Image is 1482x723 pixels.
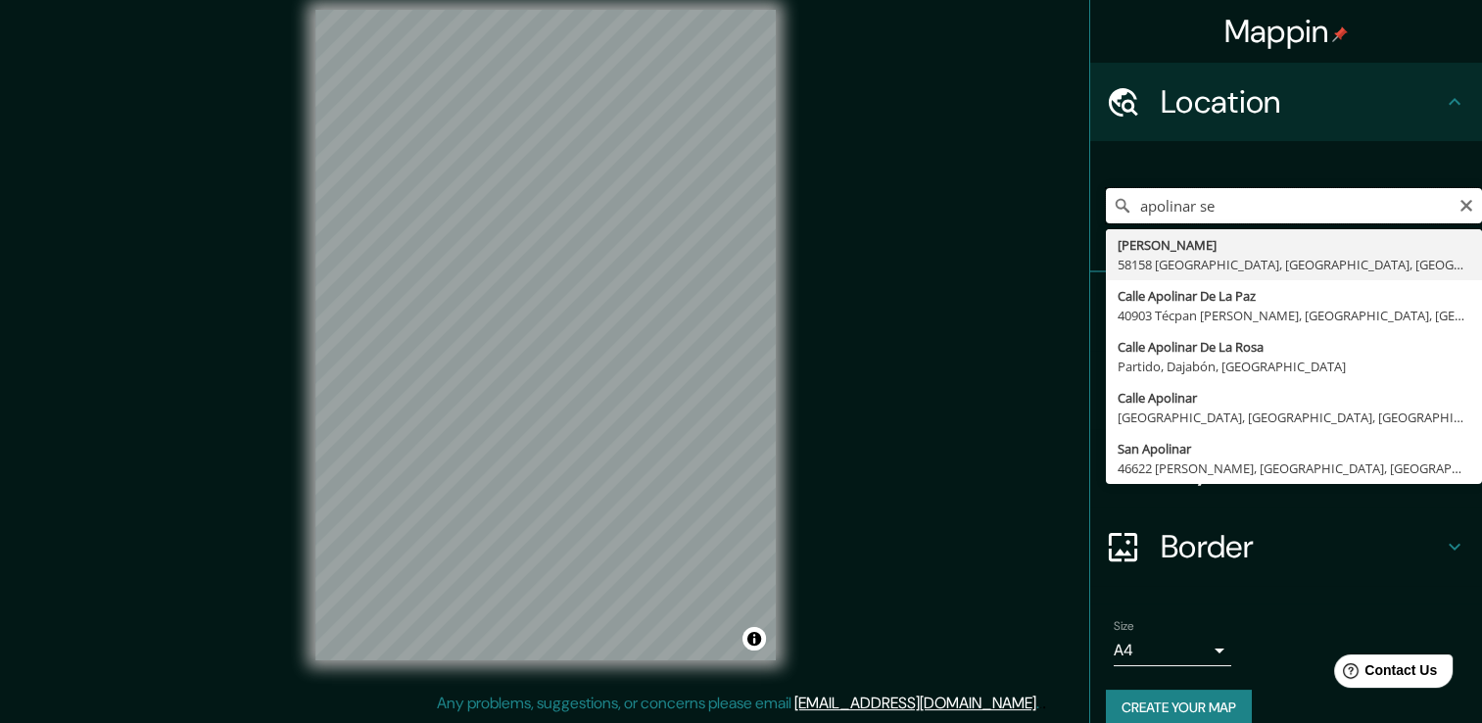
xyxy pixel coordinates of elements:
div: Border [1090,507,1482,586]
div: Calle Apolinar De La Paz [1118,286,1470,306]
div: Pins [1090,272,1482,351]
button: Clear [1458,195,1474,214]
h4: Border [1161,527,1443,566]
img: pin-icon.png [1332,26,1348,42]
div: San Apolinar [1118,439,1470,458]
a: [EMAIL_ADDRESS][DOMAIN_NAME] [794,693,1036,713]
div: A4 [1114,635,1231,666]
h4: Location [1161,82,1443,121]
input: Pick your city or area [1106,188,1482,223]
h4: Mappin [1224,12,1349,51]
div: [GEOGRAPHIC_DATA], [GEOGRAPHIC_DATA], [GEOGRAPHIC_DATA] [1118,408,1470,427]
h4: Layout [1161,449,1443,488]
div: 40903 Técpan [PERSON_NAME], [GEOGRAPHIC_DATA], [GEOGRAPHIC_DATA] [1118,306,1470,325]
div: 46622 [PERSON_NAME], [GEOGRAPHIC_DATA], [GEOGRAPHIC_DATA] [1118,458,1470,478]
div: . [1039,692,1042,715]
div: [PERSON_NAME] [1118,235,1470,255]
div: Calle Apolinar [1118,388,1470,408]
div: 58158 [GEOGRAPHIC_DATA], [GEOGRAPHIC_DATA], [GEOGRAPHIC_DATA] [1118,255,1470,274]
button: Toggle attribution [742,627,766,651]
div: . [1042,692,1046,715]
div: Layout [1090,429,1482,507]
label: Size [1114,618,1134,635]
p: Any problems, suggestions, or concerns please email . [437,692,1039,715]
div: Partido, Dajabón, [GEOGRAPHIC_DATA] [1118,357,1470,376]
iframe: Help widget launcher [1308,647,1460,701]
div: Style [1090,351,1482,429]
canvas: Map [315,10,776,660]
div: Calle Apolinar De La Rosa [1118,337,1470,357]
div: Location [1090,63,1482,141]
